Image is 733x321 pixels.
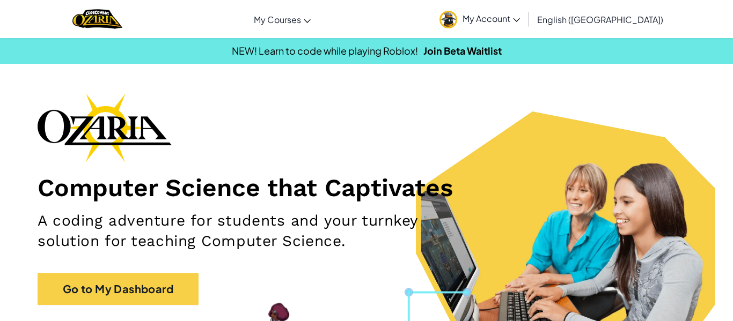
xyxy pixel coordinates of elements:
img: Home [72,8,122,30]
a: Ozaria by CodeCombat logo [72,8,122,30]
a: Go to My Dashboard [38,273,199,305]
span: My Courses [254,14,301,25]
span: NEW! Learn to code while playing Roblox! [232,44,418,57]
a: My Courses [248,5,316,34]
h1: Computer Science that Captivates [38,173,695,203]
a: English ([GEOGRAPHIC_DATA]) [532,5,669,34]
a: Join Beta Waitlist [423,44,502,57]
img: avatar [439,11,457,28]
img: Ozaria branding logo [38,93,172,162]
span: English ([GEOGRAPHIC_DATA]) [537,14,663,25]
h2: A coding adventure for students and your turnkey solution for teaching Computer Science. [38,211,478,251]
a: My Account [434,2,525,36]
span: My Account [463,13,520,24]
